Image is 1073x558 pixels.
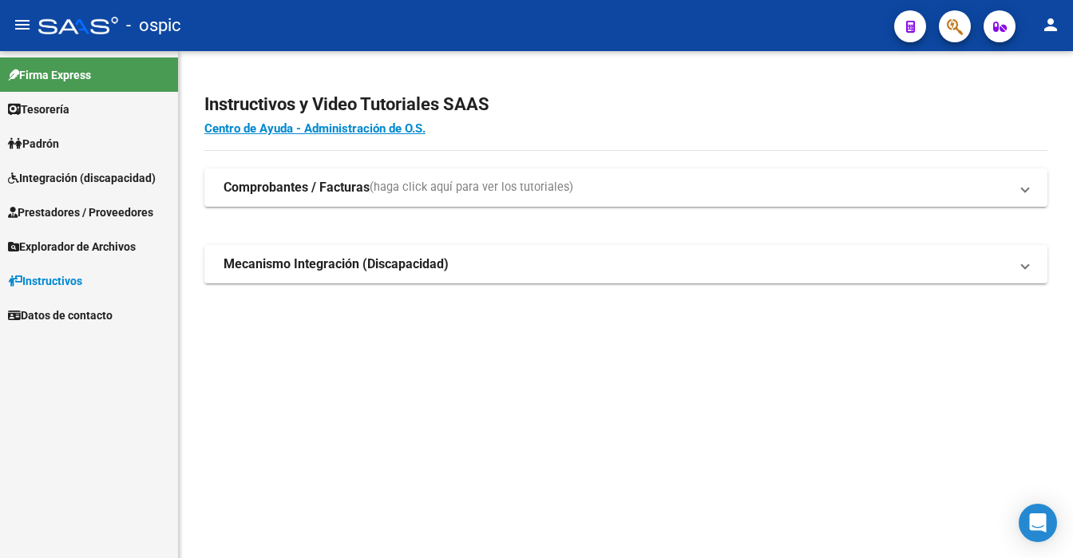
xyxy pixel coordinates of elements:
[8,66,91,84] span: Firma Express
[8,238,136,255] span: Explorador de Archivos
[1041,15,1060,34] mat-icon: person
[126,8,181,43] span: - ospic
[370,179,573,196] span: (haga click aquí para ver los tutoriales)
[8,307,113,324] span: Datos de contacto
[204,245,1047,283] mat-expansion-panel-header: Mecanismo Integración (Discapacidad)
[8,101,69,118] span: Tesorería
[224,179,370,196] strong: Comprobantes / Facturas
[13,15,32,34] mat-icon: menu
[8,135,59,152] span: Padrón
[204,121,426,136] a: Centro de Ayuda - Administración de O.S.
[204,168,1047,207] mat-expansion-panel-header: Comprobantes / Facturas(haga click aquí para ver los tutoriales)
[224,255,449,273] strong: Mecanismo Integración (Discapacidad)
[8,272,82,290] span: Instructivos
[8,204,153,221] span: Prestadores / Proveedores
[8,169,156,187] span: Integración (discapacidad)
[1019,504,1057,542] div: Open Intercom Messenger
[204,89,1047,120] h2: Instructivos y Video Tutoriales SAAS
